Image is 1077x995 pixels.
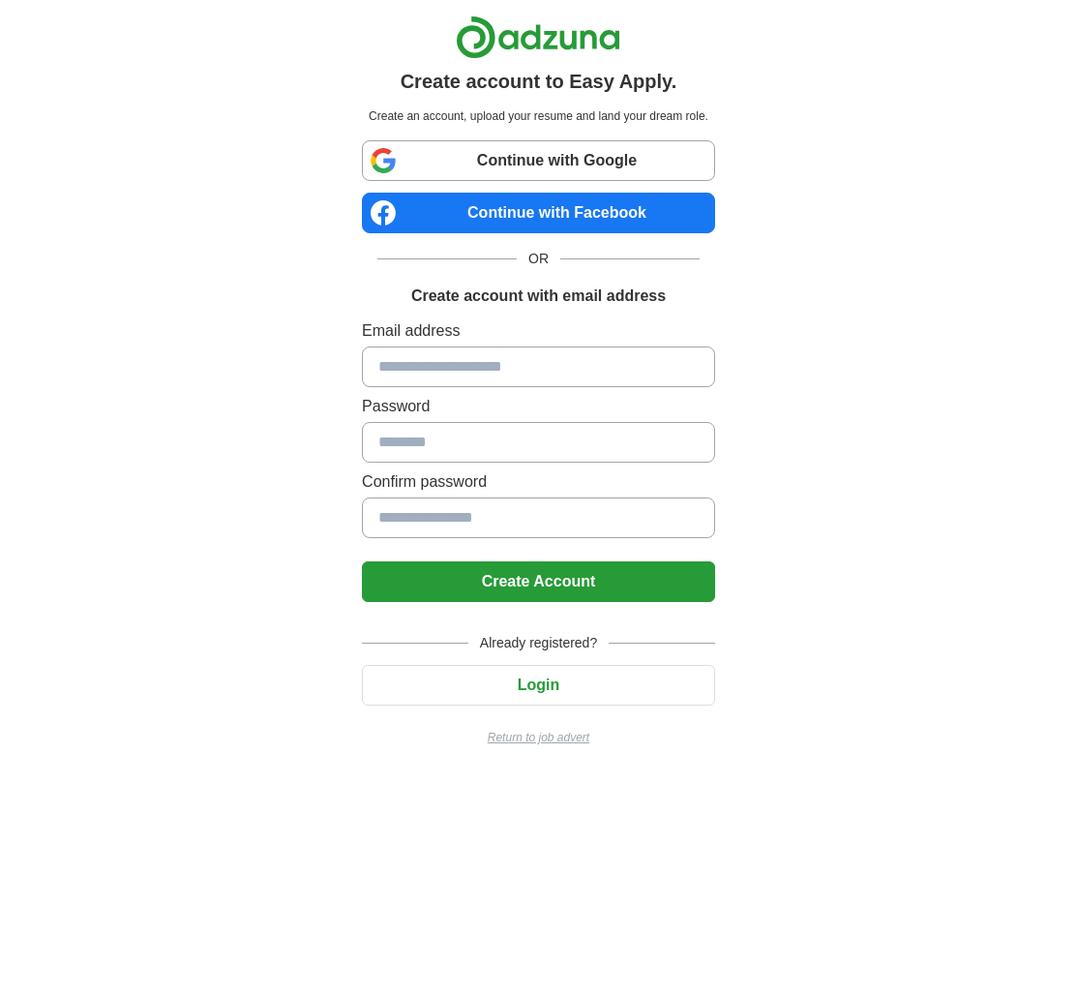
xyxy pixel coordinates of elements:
[362,140,715,181] a: Continue with Google
[362,319,715,343] label: Email address
[517,249,560,269] span: OR
[362,395,715,418] label: Password
[401,67,677,96] h1: Create account to Easy Apply.
[456,15,620,59] img: Adzuna logo
[411,285,666,308] h1: Create account with email address
[362,193,715,233] a: Continue with Facebook
[362,677,715,693] a: Login
[366,107,711,125] p: Create an account, upload your resume and land your dream role.
[362,729,715,746] a: Return to job advert
[362,665,715,706] button: Login
[362,470,715,494] label: Confirm password
[468,633,609,653] span: Already registered?
[362,561,715,602] button: Create Account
